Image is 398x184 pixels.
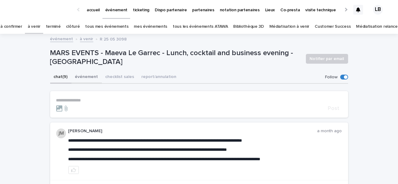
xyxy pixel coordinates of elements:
span: Post [328,106,340,111]
button: Notifier par email [306,54,348,64]
p: a month ago [317,129,342,134]
a: à confirmer [0,19,22,34]
a: Médiatisation relance [356,19,398,34]
p: Follow [325,75,338,80]
a: Bibliothèque 3D [233,19,264,34]
p: [PERSON_NAME] [68,129,317,134]
a: à venir [28,19,40,34]
button: like this post [68,166,79,174]
button: événement [71,71,102,84]
p: MARS EVENTS - Maeva Le Garrec - Lunch, cocktail and business evening - [GEOGRAPHIC_DATA] [50,49,301,66]
button: report/annulation [138,71,180,84]
button: chat (9) [50,71,71,84]
a: Médiatisation à venir [269,19,310,34]
a: événement [50,35,73,42]
button: Post [326,106,342,111]
a: tous mes événements [85,19,128,34]
a: clôturé [66,19,80,34]
div: LB [373,5,383,15]
span: Notifier par email [310,56,344,62]
a: Customer Success [315,19,351,34]
img: Ls34BcGeRexTGTNfXpUC [12,4,71,16]
button: checklist sales [102,71,138,84]
a: tous les événements ATAWA [173,19,228,34]
a: à venir [80,35,93,42]
p: R 25 05 3098 [100,35,127,42]
a: terminé [46,19,61,34]
a: mes événements [134,19,167,34]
